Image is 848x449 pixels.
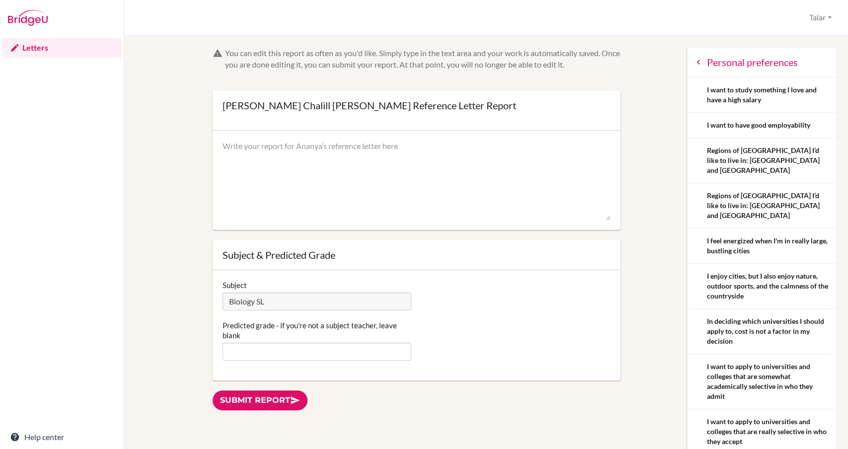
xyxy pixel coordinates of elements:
div: Regions of [GEOGRAPHIC_DATA] I’d like to live in: [GEOGRAPHIC_DATA] and [GEOGRAPHIC_DATA] [707,191,831,221]
div: I enjoy cities, but I also enjoy nature, outdoor sports, and the calmness of the countryside [707,271,831,301]
img: Bridge-U [8,10,48,26]
div: Regions of [GEOGRAPHIC_DATA] I’d like to live in: [GEOGRAPHIC_DATA] and [GEOGRAPHIC_DATA] [707,146,831,175]
div: I want to apply to universities and colleges that are somewhat academically selective in who they... [707,362,831,401]
a: Letters [2,38,122,58]
div: You can edit this report as often as you'd like. Simply type in the text area and your work is au... [225,48,620,71]
label: Subject [223,280,247,290]
div: Subject & Predicted Grade [223,250,611,260]
div: [PERSON_NAME] Chalill [PERSON_NAME] Reference Letter Report [223,100,516,110]
div: I want to study something I love and have a high salary [707,85,831,105]
div: I feel energized when I'm in really large, bustling cities [707,236,831,256]
div: In deciding which universities I should apply to, cost is not a factor in my decision [707,316,831,346]
div: I want to apply to universities and colleges that are really selective in who they accept [707,417,831,447]
a: Help center [2,427,122,447]
a: Personal preferences [687,48,836,77]
label: Predicted grade - if you're not a subject teacher, leave blank [223,320,411,340]
div: I want to have good employability [707,120,810,130]
a: Submit report [213,390,308,411]
button: Talar [805,8,836,27]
